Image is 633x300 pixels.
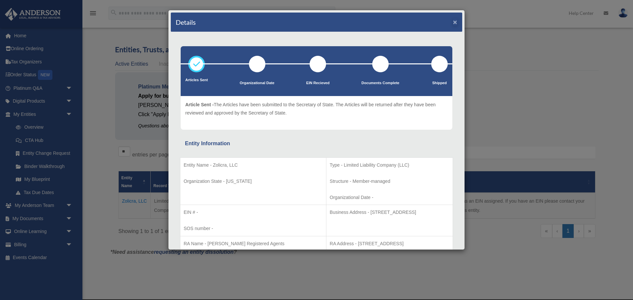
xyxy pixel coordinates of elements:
p: Documents Complete [361,80,399,86]
p: Structure - Member-managed [330,177,449,185]
h4: Details [176,17,196,27]
p: RA Address - [STREET_ADDRESS] [330,240,449,248]
div: Entity Information [185,139,448,148]
p: Articles Sent [185,77,208,83]
p: Shipped [431,80,448,86]
p: Business Address - [STREET_ADDRESS] [330,208,449,217]
p: EIN # - [184,208,323,217]
p: SOS number - [184,224,323,233]
p: Type - Limited Liability Company (LLC) [330,161,449,169]
p: RA Name - [PERSON_NAME] Registered Agents [184,240,323,248]
p: Entity Name - Zolicra, LLC [184,161,323,169]
p: Organization State - [US_STATE] [184,177,323,185]
p: Organizational Date [240,80,274,86]
p: Organizational Date - [330,193,449,202]
p: The Articles have been submitted to the Secretary of State. The Articles will be returned after t... [185,101,448,117]
p: EIN Recieved [306,80,330,86]
span: Article Sent - [185,102,214,107]
button: × [453,18,457,25]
